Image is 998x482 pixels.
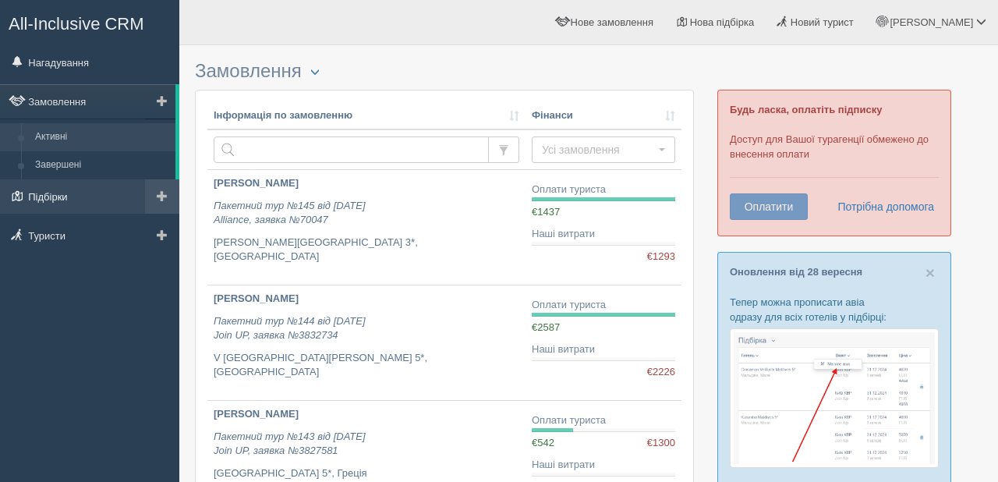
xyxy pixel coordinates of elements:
[532,298,675,313] div: Оплати туриста
[214,177,299,189] b: [PERSON_NAME]
[890,16,973,28] span: [PERSON_NAME]
[925,264,935,282] span: ×
[730,295,939,324] p: Тепер можна прописати авіа одразу для всіх готелів у підбірці:
[195,61,694,82] h3: Замовлення
[925,264,935,281] button: Close
[542,142,655,158] span: Усі замовлення
[214,466,519,481] p: [GEOGRAPHIC_DATA] 5*, Греція
[730,266,862,278] a: Оновлення від 28 вересня
[1,1,179,44] a: All-Inclusive CRM
[214,431,366,457] i: Пакетний тур №143 від [DATE] Join UP, заявка №3827581
[214,200,366,226] i: Пакетний тур №145 від [DATE] Alliance, заявка №70047
[647,365,675,380] span: €2226
[717,90,951,236] div: Доступ для Вашої турагенції обмежено до внесення оплати
[28,151,175,179] a: Завершені
[532,108,675,123] a: Фінанси
[214,236,519,264] p: [PERSON_NAME][GEOGRAPHIC_DATA] 3*, [GEOGRAPHIC_DATA]
[9,14,144,34] span: All-Inclusive CRM
[214,292,299,304] b: [PERSON_NAME]
[827,193,935,220] a: Потрібна допомога
[532,458,675,473] div: Наші витрати
[730,193,808,220] button: Оплатити
[532,227,675,242] div: Наші витрати
[532,183,675,197] div: Оплати туриста
[28,123,175,151] a: Активні
[647,436,675,451] span: €1300
[730,328,939,468] img: %D0%BF%D1%96%D0%B4%D0%B1%D1%96%D1%80%D0%BA%D0%B0-%D0%B0%D0%B2%D1%96%D0%B0-1-%D1%81%D1%80%D0%BC-%D...
[214,351,519,380] p: V [GEOGRAPHIC_DATA][PERSON_NAME] 5*, [GEOGRAPHIC_DATA]
[647,250,675,264] span: €1293
[207,170,526,285] a: [PERSON_NAME] Пакетний тур №145 від [DATE]Alliance, заявка №70047 [PERSON_NAME][GEOGRAPHIC_DATA] ...
[690,16,755,28] span: Нова підбірка
[730,104,882,115] b: Будь ласка, оплатіть підписку
[532,342,675,357] div: Наші витрати
[532,413,675,428] div: Оплати туриста
[532,136,675,163] button: Усі замовлення
[571,16,653,28] span: Нове замовлення
[207,285,526,400] a: [PERSON_NAME] Пакетний тур №144 від [DATE]Join UP, заявка №3832734 V [GEOGRAPHIC_DATA][PERSON_NAM...
[791,16,854,28] span: Новий турист
[214,108,519,123] a: Інформація по замовленню
[532,206,560,218] span: €1437
[214,408,299,420] b: [PERSON_NAME]
[532,437,554,448] span: €542
[532,321,560,333] span: €2587
[214,315,366,342] i: Пакетний тур №144 від [DATE] Join UP, заявка №3832734
[214,136,489,163] input: Пошук за номером замовлення, ПІБ або паспортом туриста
